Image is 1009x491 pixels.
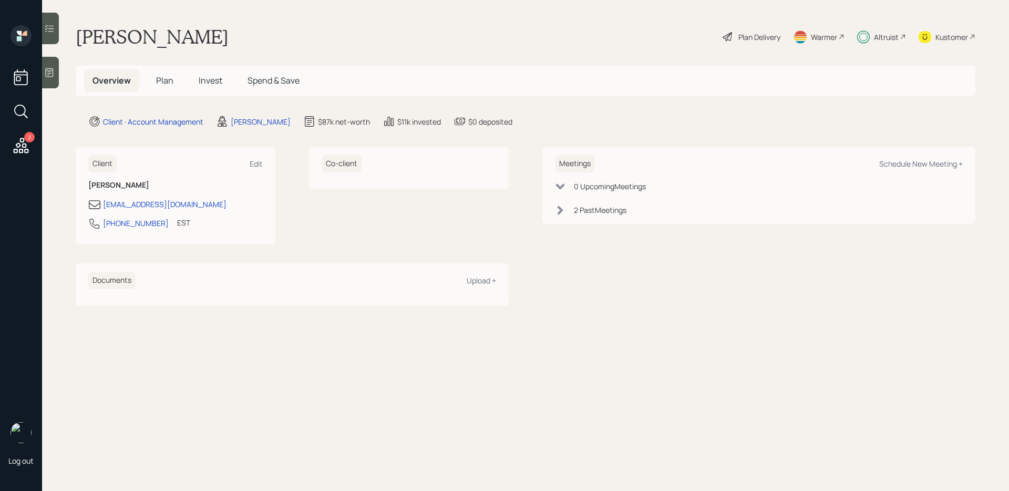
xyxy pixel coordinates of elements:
div: Edit [250,159,263,169]
h6: [PERSON_NAME] [88,181,263,190]
div: Plan Delivery [738,32,780,43]
img: sami-boghos-headshot.png [11,422,32,443]
h6: Co-client [322,155,362,172]
div: $87k net-worth [318,116,370,127]
h1: [PERSON_NAME] [76,25,229,48]
div: 2 Past Meeting s [574,204,626,216]
div: Client · Account Management [103,116,203,127]
div: 0 Upcoming Meeting s [574,181,646,192]
div: Altruist [874,32,899,43]
div: Warmer [811,32,837,43]
h6: Documents [88,272,136,289]
div: [EMAIL_ADDRESS][DOMAIN_NAME] [103,199,226,210]
div: Kustomer [935,32,968,43]
div: Upload + [467,275,496,285]
span: Overview [92,75,131,86]
span: Spend & Save [248,75,300,86]
span: Invest [199,75,222,86]
div: EST [177,217,190,228]
div: 2 [24,132,35,142]
div: Schedule New Meeting + [879,159,963,169]
div: Log out [8,456,34,466]
div: [PERSON_NAME] [231,116,291,127]
h6: Client [88,155,117,172]
div: $0 deposited [468,116,512,127]
span: Plan [156,75,173,86]
h6: Meetings [555,155,595,172]
div: $11k invested [397,116,441,127]
div: [PHONE_NUMBER] [103,218,169,229]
